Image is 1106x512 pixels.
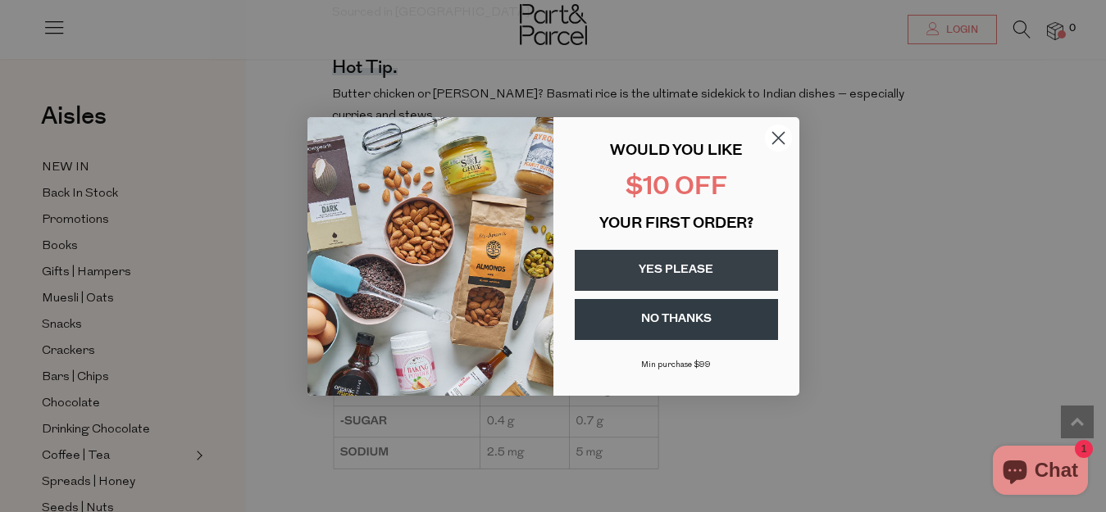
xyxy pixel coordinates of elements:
button: NO THANKS [575,299,778,340]
inbox-online-store-chat: Shopify online store chat [988,446,1093,499]
button: Close dialog [764,124,793,152]
button: YES PLEASE [575,250,778,291]
span: $10 OFF [626,175,727,201]
span: Min purchase $99 [641,360,711,369]
img: 43fba0fb-7538-40bc-babb-ffb1a4d097bc.jpeg [307,117,553,396]
span: WOULD YOU LIKE [610,144,742,159]
span: YOUR FIRST ORDER? [599,217,753,232]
